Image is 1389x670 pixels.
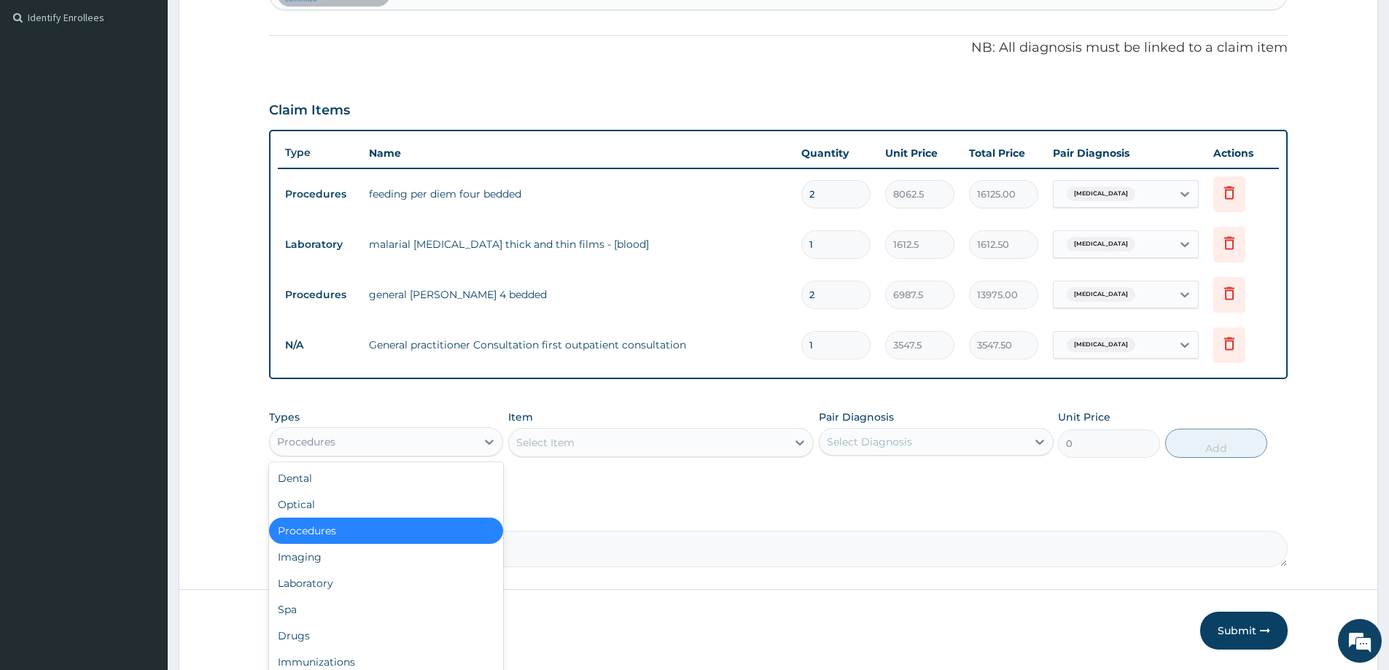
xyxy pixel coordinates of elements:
h3: Claim Items [269,103,350,119]
td: general [PERSON_NAME] 4 bedded [362,280,794,309]
td: Laboratory [278,231,362,258]
div: Minimize live chat window [239,7,274,42]
div: Laboratory [269,570,503,596]
div: Dental [269,465,503,491]
td: Procedures [278,181,362,208]
td: Procedures [278,281,362,308]
span: [MEDICAL_DATA] [1067,287,1135,302]
span: [MEDICAL_DATA] [1067,187,1135,201]
span: [MEDICAL_DATA] [1067,338,1135,352]
span: [MEDICAL_DATA] [1067,237,1135,252]
div: Select Diagnosis [827,435,912,449]
div: Imaging [269,544,503,570]
textarea: Type your message and hit 'Enter' [7,398,278,449]
label: Unit Price [1058,410,1110,424]
div: Spa [269,596,503,623]
td: N/A [278,332,362,359]
span: We're online! [85,184,201,331]
label: Pair Diagnosis [819,410,894,424]
label: Item [508,410,533,424]
th: Quantity [794,139,878,168]
td: malarial [MEDICAL_DATA] thick and thin films - [blood] [362,230,794,259]
div: Drugs [269,623,503,649]
td: feeding per diem four bedded [362,179,794,209]
img: d_794563401_company_1708531726252_794563401 [27,73,59,109]
div: Procedures [277,435,335,449]
td: General practitioner Consultation first outpatient consultation [362,330,794,359]
th: Name [362,139,794,168]
label: Types [269,411,300,424]
div: Procedures [269,518,503,544]
p: NB: All diagnosis must be linked to a claim item [269,39,1288,58]
th: Total Price [962,139,1046,168]
div: Chat with us now [76,82,245,101]
div: Optical [269,491,503,518]
button: Add [1165,429,1267,458]
button: Submit [1200,612,1288,650]
label: Comment [269,510,1288,523]
th: Pair Diagnosis [1046,139,1206,168]
th: Actions [1206,139,1279,168]
th: Unit Price [878,139,962,168]
th: Type [278,139,362,166]
div: Select Item [516,435,575,450]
